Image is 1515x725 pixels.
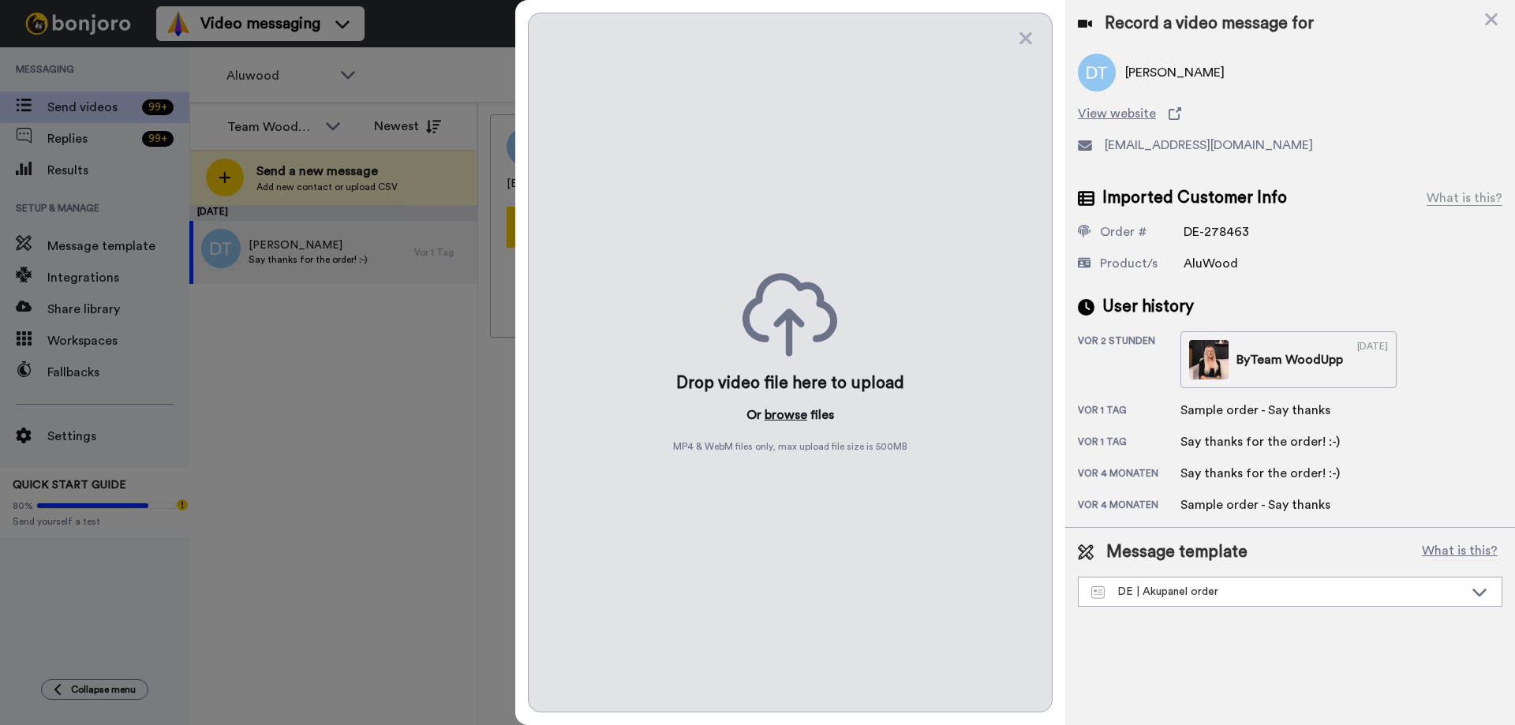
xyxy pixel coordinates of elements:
p: Or files [746,405,834,424]
span: DE-278463 [1184,226,1249,238]
a: View website [1078,104,1502,123]
div: What is this? [1427,189,1502,207]
span: Message template [1106,540,1248,564]
div: [DATE] [1357,340,1388,379]
span: User history [1102,295,1194,319]
span: View website [1078,104,1156,123]
div: By Team WoodUpp [1236,350,1343,369]
div: vor 1 Tag [1078,404,1180,420]
span: [EMAIL_ADDRESS][DOMAIN_NAME] [1105,136,1313,155]
span: MP4 & WebM files only, max upload file size is 500 MB [673,440,907,453]
img: 9da65445-6e8e-4a96-8fd5-7da83431ec76-thumb.jpg [1189,340,1229,379]
button: What is this? [1417,540,1502,564]
div: Product/s [1100,254,1158,273]
div: vor 4 Monaten [1078,467,1180,483]
div: DE | Akupanel order [1091,584,1464,600]
img: Message-temps.svg [1091,586,1105,599]
div: Sample order - Say thanks [1180,495,1330,514]
div: vor 1 Tag [1078,435,1180,451]
div: Drop video file here to upload [676,372,904,394]
div: Say thanks for the order! :-) [1180,432,1340,451]
div: Say thanks for the order! :-) [1180,464,1340,483]
div: Order # [1100,222,1147,241]
div: Sample order - Say thanks [1180,401,1330,420]
button: browse [765,405,807,424]
div: vor 4 Monaten [1078,499,1180,514]
span: Imported Customer Info [1102,186,1287,210]
span: AluWood [1184,257,1238,270]
div: vor 2 Stunden [1078,334,1180,388]
a: ByTeam WoodUpp[DATE] [1180,331,1397,388]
